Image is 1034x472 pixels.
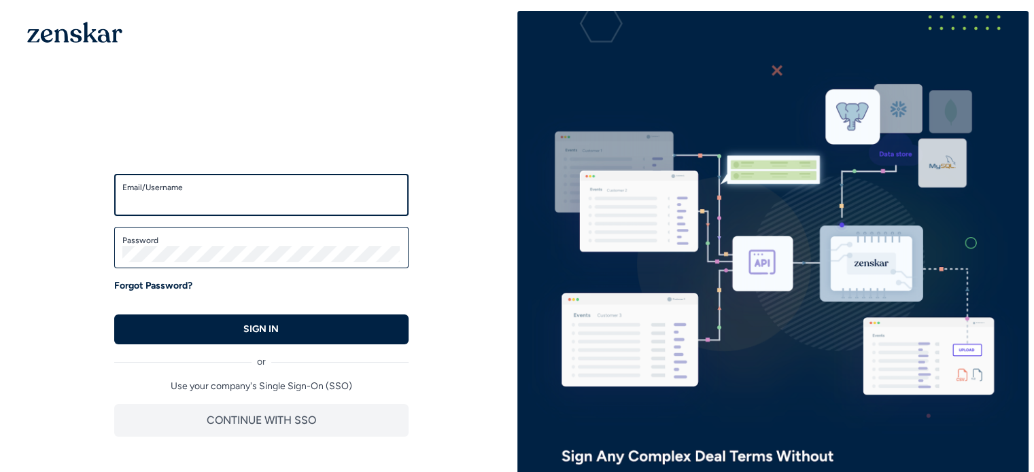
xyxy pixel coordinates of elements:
[122,235,400,246] label: Password
[114,404,409,437] button: CONTINUE WITH SSO
[243,323,279,336] p: SIGN IN
[114,279,192,293] a: Forgot Password?
[114,380,409,393] p: Use your company's Single Sign-On (SSO)
[114,344,409,369] div: or
[114,314,409,344] button: SIGN IN
[27,22,122,43] img: 1OGAJ2xQqyY4LXKgY66KYq0eOWRCkrZdAb3gUhuVAqdWPZE9SRJmCz+oDMSn4zDLXe31Ii730ItAGKgCKgCCgCikA4Av8PJUP...
[122,182,400,193] label: Email/Username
